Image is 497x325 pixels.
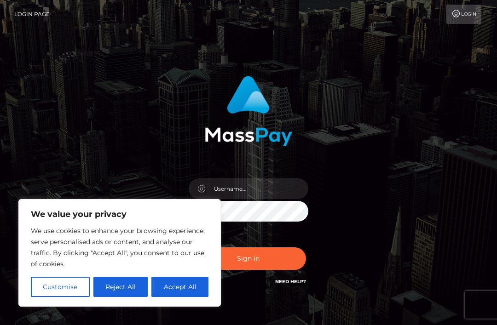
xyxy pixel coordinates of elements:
img: MassPay Login [205,76,292,146]
input: Username... [205,178,308,199]
button: Reject All [93,277,148,297]
p: We value your privacy [31,209,208,220]
a: Login Page [14,5,50,24]
button: Sign in [191,247,306,270]
button: Customise [31,277,90,297]
div: We value your privacy [18,199,221,307]
button: Accept All [151,277,208,297]
a: Login [446,5,481,24]
p: We use cookies to enhance your browsing experience, serve personalised ads or content, and analys... [31,225,208,269]
a: Need Help? [275,279,306,285]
